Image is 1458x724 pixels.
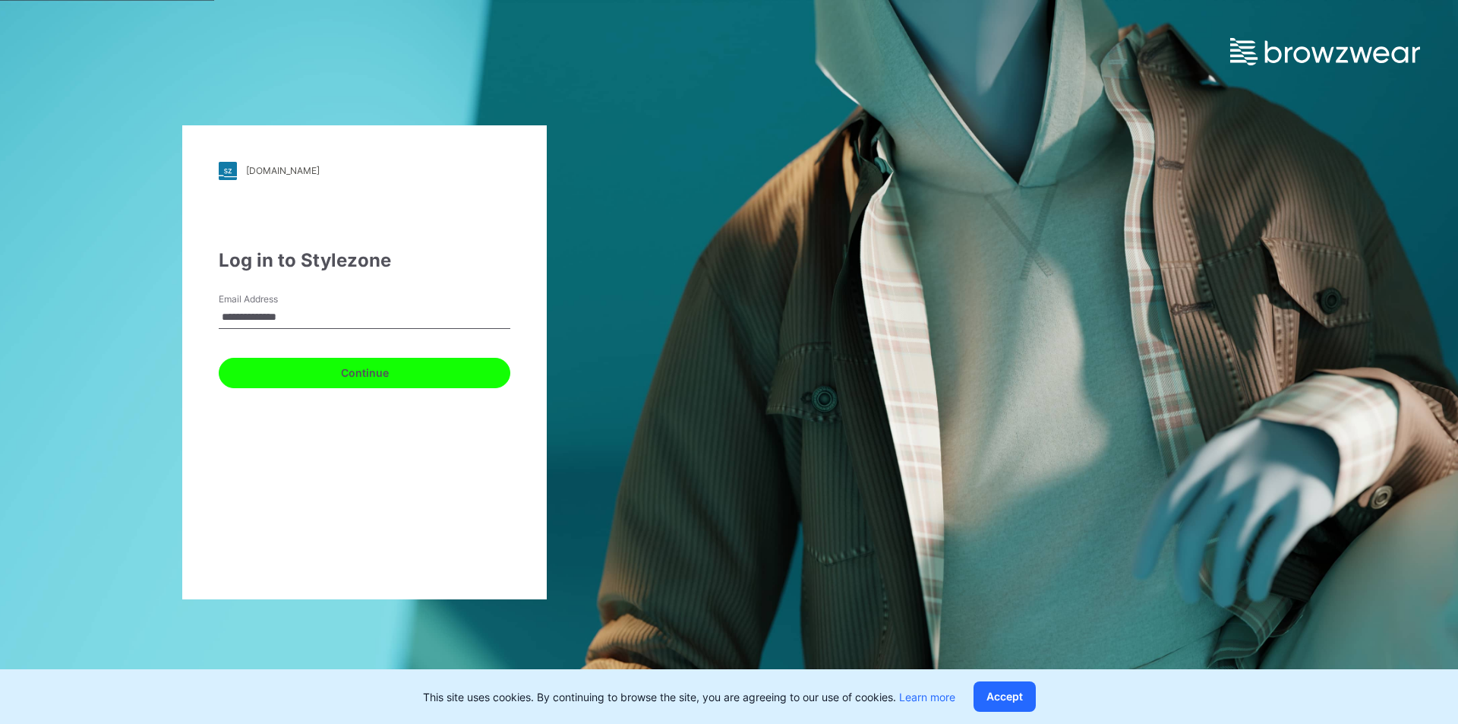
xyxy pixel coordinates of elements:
[1230,38,1420,65] img: browzwear-logo.e42bd6dac1945053ebaf764b6aa21510.svg
[246,165,320,176] div: [DOMAIN_NAME]
[219,162,237,180] img: stylezone-logo.562084cfcfab977791bfbf7441f1a819.svg
[974,681,1036,712] button: Accept
[219,358,510,388] button: Continue
[423,689,955,705] p: This site uses cookies. By continuing to browse the site, you are agreeing to our use of cookies.
[219,162,510,180] a: [DOMAIN_NAME]
[899,691,955,703] a: Learn more
[219,247,510,274] div: Log in to Stylezone
[219,292,325,306] label: Email Address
